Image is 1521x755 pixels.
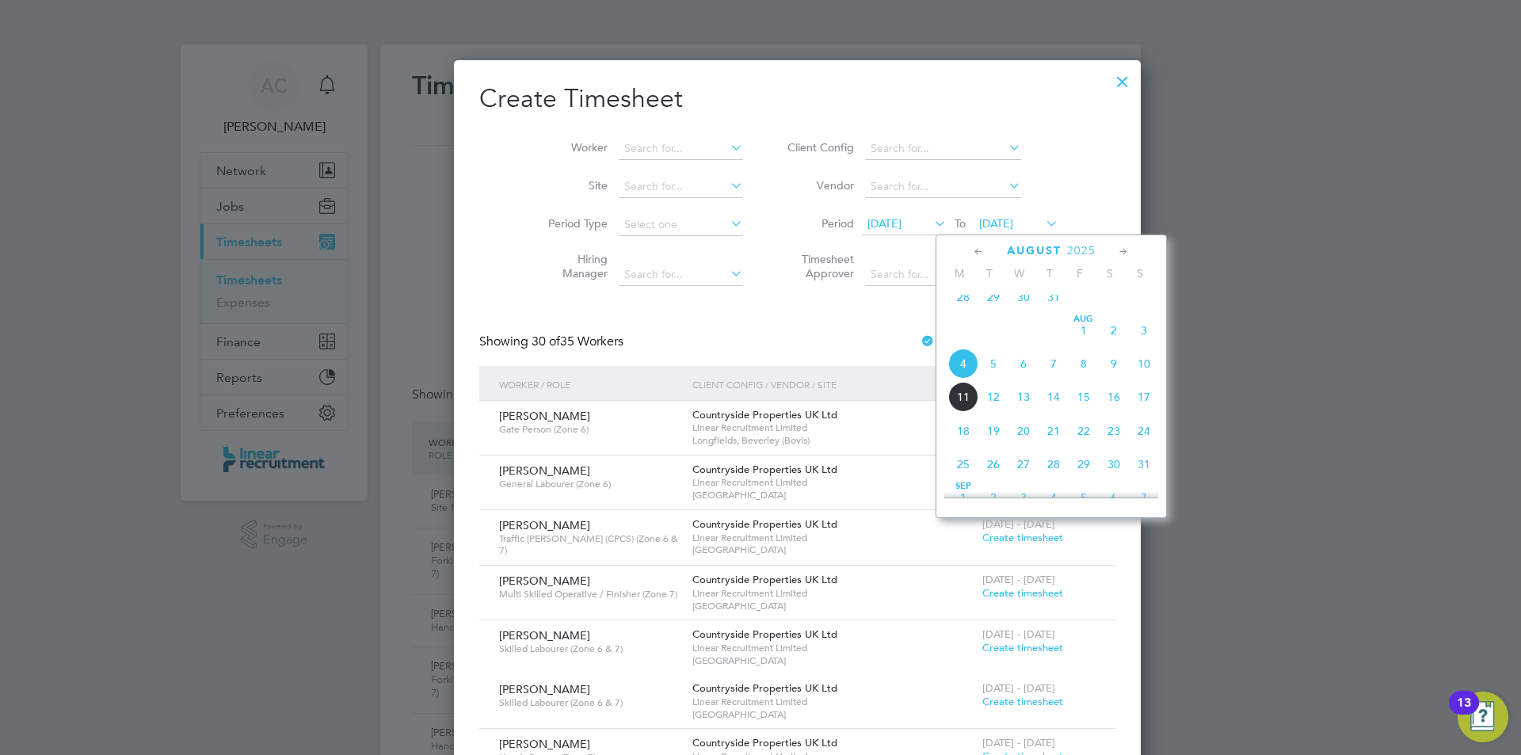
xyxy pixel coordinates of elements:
[1035,266,1065,280] span: T
[1099,416,1129,446] span: 23
[692,642,974,654] span: Linear Recruitment Limited
[982,641,1063,654] span: Create timesheet
[495,366,688,402] div: Worker / Role
[1008,382,1039,412] span: 13
[865,176,1021,198] input: Search for...
[982,681,1055,695] span: [DATE] - [DATE]
[499,628,590,643] span: [PERSON_NAME]
[1039,349,1069,379] span: 7
[783,178,854,193] label: Vendor
[1129,482,1159,513] span: 7
[944,266,974,280] span: M
[692,408,837,421] span: Countryside Properties UK Ltd
[479,334,627,350] div: Showing
[536,140,608,154] label: Worker
[1039,482,1069,513] span: 4
[499,574,590,588] span: [PERSON_NAME]
[499,737,590,751] span: [PERSON_NAME]
[1039,282,1069,312] span: 31
[948,449,978,479] span: 25
[867,216,902,231] span: [DATE]
[1129,315,1159,345] span: 3
[982,531,1063,544] span: Create timesheet
[974,266,1004,280] span: T
[692,681,837,695] span: Countryside Properties UK Ltd
[948,482,978,490] span: Sep
[1067,244,1096,257] span: 2025
[1069,449,1099,479] span: 29
[982,573,1055,586] span: [DATE] - [DATE]
[692,627,837,641] span: Countryside Properties UK Ltd
[982,586,1063,600] span: Create timesheet
[1129,349,1159,379] span: 10
[1069,482,1099,513] span: 5
[692,654,974,667] span: [GEOGRAPHIC_DATA]
[692,736,837,749] span: Countryside Properties UK Ltd
[692,489,974,501] span: [GEOGRAPHIC_DATA]
[499,463,590,478] span: [PERSON_NAME]
[536,178,608,193] label: Site
[978,482,1008,513] span: 2
[536,216,608,231] label: Period Type
[948,282,978,312] span: 28
[1069,315,1099,323] span: Aug
[692,434,974,447] span: Longfields, Beverley (Bovis)
[783,252,854,280] label: Timesheet Approver
[692,532,974,544] span: Linear Recruitment Limited
[1007,244,1062,257] span: August
[982,627,1055,641] span: [DATE] - [DATE]
[479,82,1115,116] h2: Create Timesheet
[1125,266,1155,280] span: S
[783,216,854,231] label: Period
[692,421,974,434] span: Linear Recruitment Limited
[978,282,1008,312] span: 29
[692,587,974,600] span: Linear Recruitment Limited
[1008,349,1039,379] span: 6
[499,696,680,709] span: Skilled Labourer (Zone 6 & 7)
[1069,382,1099,412] span: 15
[1004,266,1035,280] span: W
[692,573,837,586] span: Countryside Properties UK Ltd
[978,449,1008,479] span: 26
[1039,416,1069,446] span: 21
[948,416,978,446] span: 18
[499,682,590,696] span: [PERSON_NAME]
[1129,382,1159,412] span: 17
[1099,482,1129,513] span: 6
[692,476,974,489] span: Linear Recruitment Limited
[948,349,978,379] span: 4
[1008,482,1039,513] span: 3
[982,736,1055,749] span: [DATE] - [DATE]
[619,138,743,160] input: Search for...
[536,252,608,280] label: Hiring Manager
[982,695,1063,708] span: Create timesheet
[692,600,974,612] span: [GEOGRAPHIC_DATA]
[499,423,680,436] span: Gate Person (Zone 6)
[1458,692,1508,742] button: Open Resource Center, 13 new notifications
[1008,416,1039,446] span: 20
[1069,349,1099,379] span: 8
[1095,266,1125,280] span: S
[1069,416,1099,446] span: 22
[865,264,1021,286] input: Search for...
[1099,349,1129,379] span: 9
[948,482,978,513] span: 1
[1008,282,1039,312] span: 30
[692,543,974,556] span: [GEOGRAPHIC_DATA]
[1065,266,1095,280] span: F
[619,214,743,236] input: Select one
[979,216,1013,231] span: [DATE]
[688,366,978,402] div: Client Config / Vendor / Site
[920,334,1081,349] label: Hide created timesheets
[978,416,1008,446] span: 19
[1457,703,1471,723] div: 13
[692,517,837,531] span: Countryside Properties UK Ltd
[692,696,974,708] span: Linear Recruitment Limited
[978,349,1008,379] span: 5
[619,176,743,198] input: Search for...
[499,643,680,655] span: Skilled Labourer (Zone 6 & 7)
[1008,449,1039,479] span: 27
[1099,315,1129,345] span: 2
[1039,449,1069,479] span: 28
[865,138,1021,160] input: Search for...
